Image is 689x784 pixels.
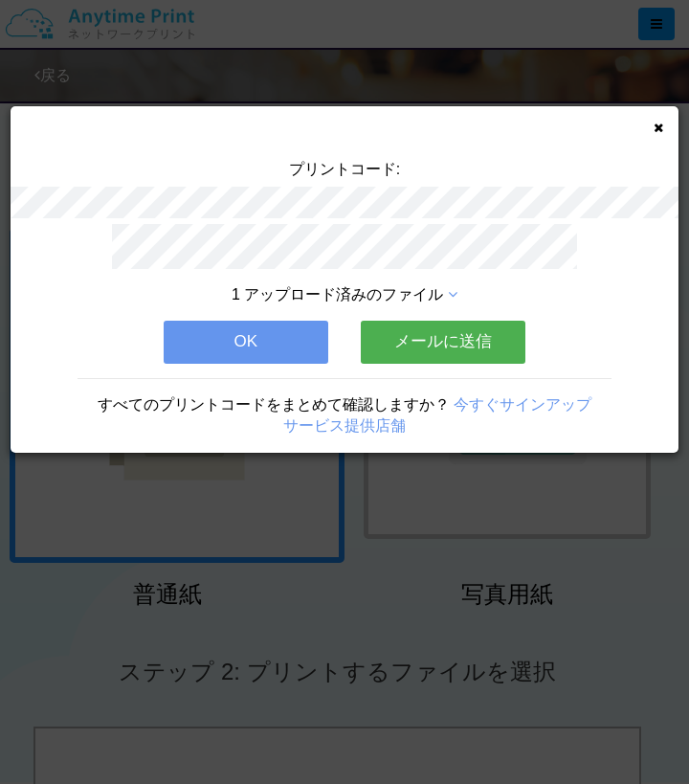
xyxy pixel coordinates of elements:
[164,321,328,363] button: OK
[289,161,400,177] span: プリントコード:
[98,396,450,413] span: すべてのプリントコードをまとめて確認しますか？
[232,286,443,302] span: 1 アップロード済みのファイル
[454,396,591,413] a: 今すぐサインアップ
[361,321,525,363] button: メールに送信
[283,417,406,434] a: サービス提供店舗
